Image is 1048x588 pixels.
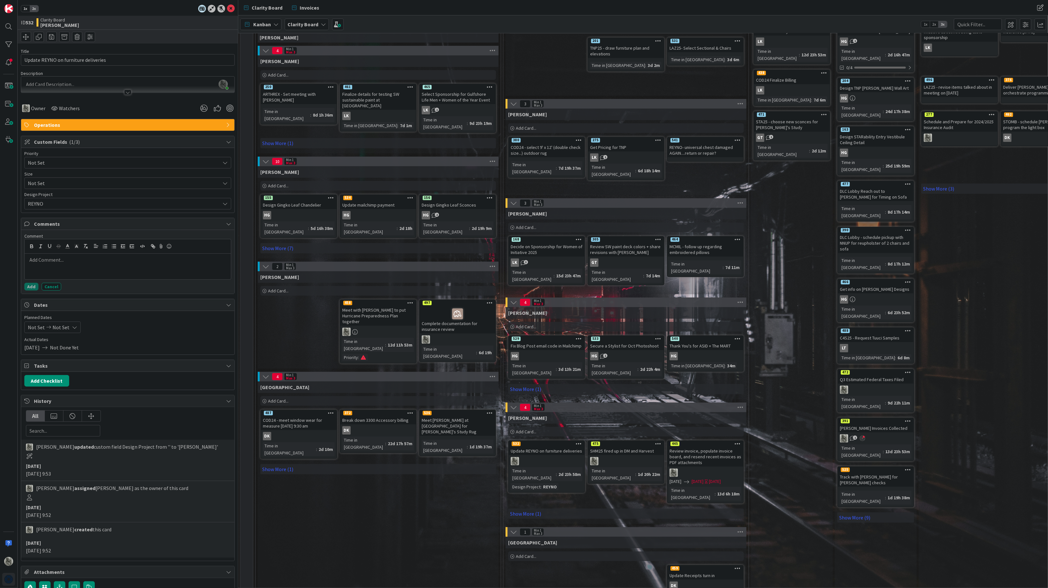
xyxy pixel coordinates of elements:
div: Time in [GEOGRAPHIC_DATA] [590,269,643,283]
div: Time in [GEOGRAPHIC_DATA] [590,62,645,69]
div: 497 [423,301,432,305]
div: Time in [GEOGRAPHIC_DATA] [840,306,885,320]
div: 305 [591,237,600,242]
span: : [397,225,398,232]
span: Not Set [28,179,217,188]
a: 529Fix Blog Post email code in MailchimpHGTime in [GEOGRAPHIC_DATA]:3d 13h 21m [508,335,585,379]
div: HG [840,149,848,157]
a: 461Finalize details for testing SW sustainable paint at [GEOGRAPHIC_DATA]LKTime in [GEOGRAPHIC_DA... [340,84,417,132]
div: 496LAZ25 - revise items talked about in meeting on [DATE] [922,77,997,97]
span: : [723,264,724,271]
div: C4S25 - Request Tuuci Samples [838,334,914,342]
div: 541REYNO- universal chest damaged AGAIN....return or repair? [668,137,743,157]
a: 531LAZ25- Select Sectional & ChairsTime in [GEOGRAPHIC_DATA]:3d 6m [667,37,744,66]
span: : [885,208,886,216]
div: HG [838,37,914,46]
a: 156Design Gingko Leaf SconcesHGTime in [GEOGRAPHIC_DATA]:2d 19h 9m [419,194,496,238]
div: COD24 - select 9' x 12' (double check size...) outdoor rug [509,143,584,157]
div: Time in [GEOGRAPHIC_DATA] [263,108,310,122]
div: 201TNP25 - draw furniture plan and elevations [588,38,664,58]
div: 541 [668,137,743,143]
div: 464 [670,237,679,242]
b: Clarity Board [288,21,318,28]
div: 390DLC Lobby - schedule pickup with NNUP for reupholster of 2 chairs and sofa [838,227,914,253]
div: 390 [838,227,914,233]
input: type card name here... [21,54,235,66]
label: Title [21,48,29,54]
div: Time in [GEOGRAPHIC_DATA] [590,164,635,178]
span: : [885,309,886,316]
a: 458Meet with [PERSON_NAME] to put Hurricane Preparedness Plan togetherPATime in [GEOGRAPHIC_DATA]... [340,299,417,363]
div: 458Meet with [PERSON_NAME] to put Hurricane Preparedness Plan together [340,300,416,326]
span: : [635,167,636,174]
div: 380 [509,137,584,143]
div: 465 [420,84,495,90]
img: PA [924,134,932,142]
div: 466 [841,280,850,284]
div: 380COD24 - select 9' x 12' (double check size...) outdoor rug [509,137,584,157]
span: : [885,51,886,58]
div: 24d 17h 38m [884,108,912,115]
span: Kanban [253,20,271,28]
span: : [308,225,309,232]
div: 497Complete documentation for insurance review [420,300,495,333]
div: 541 [670,138,679,143]
div: 155 [261,195,337,201]
a: 204Design TNP [PERSON_NAME] Wall ArtHGTime in [GEOGRAPHIC_DATA]:24d 17h 38m [837,78,914,121]
div: Design TNP [PERSON_NAME] Wall Art [838,84,914,92]
div: 465 [423,85,432,89]
span: REYNO [28,199,217,208]
div: Time in [GEOGRAPHIC_DATA] [342,221,397,235]
span: : [811,96,812,103]
div: Time in [GEOGRAPHIC_DATA] [670,56,725,63]
div: HG [838,295,914,304]
div: 201 [588,38,664,44]
div: Design STARability Entry Vestibule Ceiling Detail [838,133,914,147]
div: Select Sponsorship for Gulfshore Life Men + Women of the Year Event [420,90,495,104]
a: 438COD24 Finalize BillingLKTime in [GEOGRAPHIC_DATA]:7d 6m [753,69,830,106]
a: Email [PERSON_NAME]- Women of Initiative about not doing table sponsorshipLK [921,15,998,56]
div: 204 [838,78,914,84]
a: 250ARTHREX - Set meeting with [PERSON_NAME]Time in [GEOGRAPHIC_DATA]:8d 1h 36m [260,84,337,125]
div: Time in [GEOGRAPHIC_DATA] [422,116,467,130]
a: 496LAZ25 - revise items talked about in meeting on [DATE] [921,77,998,103]
span: Invoices [300,4,319,12]
a: 464MCMIL - follow up regarding embroidered pillowsTime in [GEOGRAPHIC_DATA]:7d 11m [667,236,744,277]
div: Get Pricing for TNP [588,143,664,151]
div: Time in [GEOGRAPHIC_DATA] [840,48,885,62]
div: 7d 11m [724,264,741,271]
div: 7d 14m [644,272,662,279]
a: 471STA25 - choose new sconces for [PERSON_NAME]'s StudyGTTime in [GEOGRAPHIC_DATA]:2d 12m [753,111,830,160]
div: 496 [922,77,997,83]
a: 155Design Gingko Leaf ChandelierHGTime in [GEOGRAPHIC_DATA]:5d 16h 38m [260,194,337,238]
div: 3d 2m [646,62,662,69]
div: HG [838,94,914,102]
span: : [885,260,886,267]
div: 471 [757,112,766,117]
div: Time in [GEOGRAPHIC_DATA] [756,48,799,62]
div: 534 [340,195,416,201]
span: Owner [31,104,45,112]
div: 534 [343,196,352,200]
a: 533Secure a Stylist for Oct PhotoshootHGTime in [GEOGRAPHIC_DATA]:2d 22h 4m [588,335,664,379]
div: LK [340,112,416,120]
div: 529Fix Blog Post email code in Mailchimp [509,336,584,350]
div: 155Design Gingko Leaf Chandelier [261,195,337,209]
div: HG [342,211,351,219]
span: : [645,62,646,69]
span: 1 [603,155,607,159]
a: 534Update mailchimp paymentHGTime in [GEOGRAPHIC_DATA]:2d 18h [340,194,417,238]
a: 390DLC Lobby - schedule pickup with NNUP for reupholster of 2 chairs and sofaTime in [GEOGRAPHIC_... [837,227,914,274]
div: Time in [GEOGRAPHIC_DATA] [670,260,723,274]
div: 15d 23h 47m [555,272,582,279]
div: 250 [261,84,337,90]
div: 462 [1004,112,1013,117]
div: 305 [588,237,664,242]
span: 0/4 [846,64,852,71]
div: 305Review SW paint deck colors + share revisions with [PERSON_NAME] [588,237,664,257]
div: Schedule and Prepare for 2024/2025 Insurance Audit [922,118,997,132]
div: MCMIL - follow up regarding embroidered pillows [668,242,743,257]
a: Clarity Board [240,2,286,13]
div: DLC Lobby Reach out to [PERSON_NAME] for Timing on Sofa [838,187,914,201]
div: 277Schedule and Prepare for 2024/2025 Insurance Audit [922,112,997,132]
